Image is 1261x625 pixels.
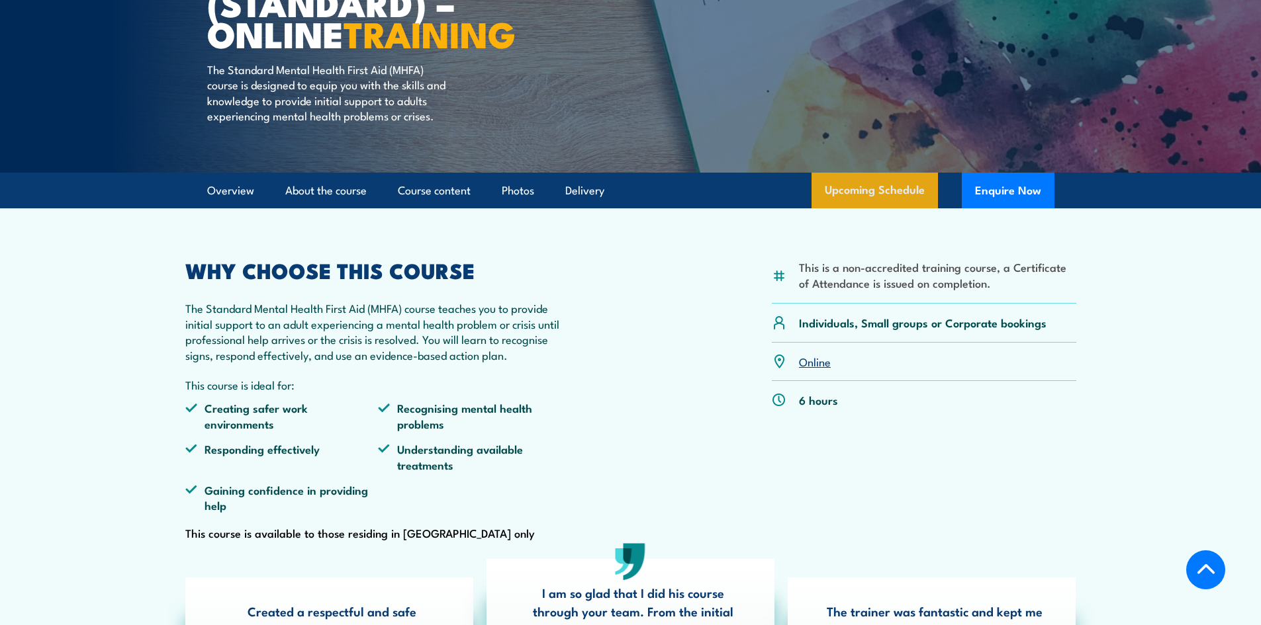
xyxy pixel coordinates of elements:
[799,392,838,407] p: 6 hours
[185,441,379,472] li: Responding effectively
[285,173,367,208] a: About the course
[185,261,572,542] div: This course is available to those residing in [GEOGRAPHIC_DATA] only
[185,377,572,392] p: This course is ideal for:
[185,482,379,513] li: Gaining confidence in providing help
[812,173,938,208] a: Upcoming Schedule
[799,315,1047,330] p: Individuals, Small groups or Corporate bookings
[185,400,379,431] li: Creating safer work environments
[799,353,831,369] a: Online
[398,173,471,208] a: Course content
[344,5,516,60] strong: TRAINING
[378,400,571,431] li: Recognising mental health problems
[185,300,572,362] p: The Standard Mental Health First Aid (MHFA) course teaches you to provide initial support to an a...
[207,173,254,208] a: Overview
[565,173,604,208] a: Delivery
[185,261,572,279] h2: WHY CHOOSE THIS COURSE
[502,173,534,208] a: Photos
[799,259,1076,290] li: This is a non-accredited training course, a Certificate of Attendance is issued on completion.
[378,441,571,472] li: Understanding available treatments
[962,173,1054,208] button: Enquire Now
[207,62,449,124] p: The Standard Mental Health First Aid (MHFA) course is designed to equip you with the skills and k...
